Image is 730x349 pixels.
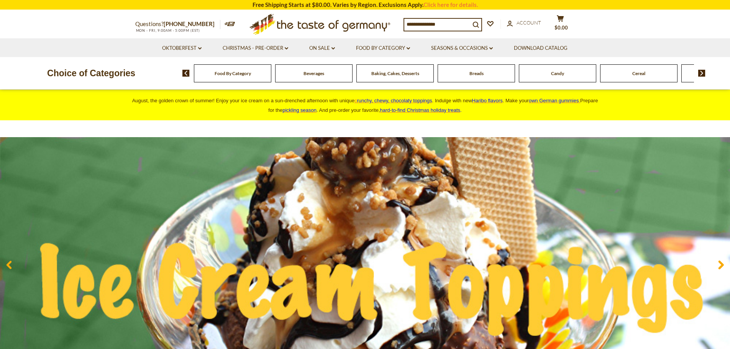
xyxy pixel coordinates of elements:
[357,98,432,103] span: runchy, chewy, chocolaty toppings
[529,98,580,103] a: own German gummies.
[135,28,200,33] span: MON - FRI, 9:00AM - 5:00PM (EST)
[517,20,541,26] span: Account
[309,44,335,52] a: On Sale
[469,70,484,76] a: Breads
[529,98,579,103] span: own German gummies
[182,70,190,77] img: previous arrow
[554,25,568,31] span: $0.00
[371,70,419,76] a: Baking, Cakes, Desserts
[223,44,288,52] a: Christmas - PRE-ORDER
[356,44,410,52] a: Food By Category
[632,70,645,76] a: Cereal
[164,20,215,27] a: [PHONE_NUMBER]
[551,70,564,76] a: Candy
[549,15,572,34] button: $0.00
[354,98,432,103] a: crunchy, chewy, chocolaty toppings
[132,98,598,113] span: August, the golden crown of summer! Enjoy your ice cream on a sun-drenched afternoon with unique ...
[162,44,202,52] a: Oktoberfest
[380,107,461,113] a: hard-to-find Christmas holiday treats
[282,107,317,113] a: pickling season
[380,107,462,113] span: .
[472,98,503,103] a: Haribo flavors
[698,70,705,77] img: next arrow
[514,44,568,52] a: Download Catalog
[135,19,220,29] p: Questions?
[423,1,478,8] a: Click here for details.
[303,70,324,76] a: Beverages
[507,19,541,27] a: Account
[431,44,493,52] a: Seasons & Occasions
[215,70,251,76] a: Food By Category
